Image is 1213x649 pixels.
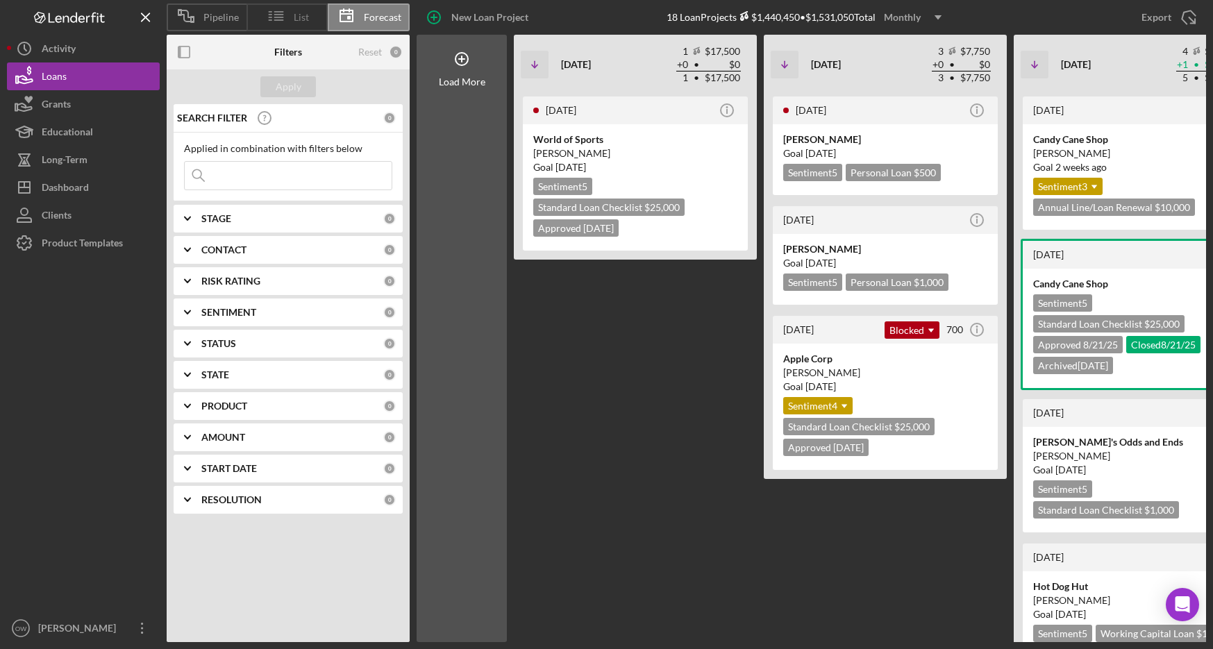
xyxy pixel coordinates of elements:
[383,400,396,412] div: 0
[533,146,737,160] div: [PERSON_NAME]
[177,112,247,124] b: SEARCH FILTER
[783,380,836,392] span: Goal
[783,352,987,366] div: Apple Corp
[7,229,160,257] a: Product Templates
[805,147,836,159] time: 07/29/2025
[533,178,592,195] div: Sentiment 5
[811,58,841,70] b: [DATE]
[783,323,814,335] time: 2025-08-21 21:03
[383,431,396,444] div: 0
[274,47,302,58] b: Filters
[737,11,800,23] div: $1,440,450
[201,369,229,380] b: STATE
[1128,3,1206,31] button: Export
[7,146,160,174] a: Long-Term
[42,201,72,233] div: Clients
[364,12,401,23] span: Forecast
[383,275,396,287] div: 0
[704,45,741,58] td: $17,500
[960,58,991,71] td: $0
[383,369,396,381] div: 0
[914,276,944,288] span: $1,000
[439,76,485,87] div: Load More
[42,90,71,121] div: Grants
[201,432,245,443] b: AMOUNT
[884,7,921,28] div: Monthly
[1033,315,1185,332] div: Standard Loan Checklist $25,000
[1033,501,1179,519] div: Standard Loan Checklist
[42,146,87,177] div: Long-Term
[948,74,956,83] span: •
[533,161,586,173] span: Goal
[783,257,836,269] span: Goal
[676,45,689,58] td: 1
[1055,161,1107,173] time: 08/31/2025
[42,62,67,94] div: Loans
[533,133,737,146] div: World of Sports
[15,625,27,632] text: OW
[805,380,836,392] time: 07/01/2025
[1166,588,1199,621] div: Open Intercom Messenger
[358,47,382,58] div: Reset
[561,58,591,70] b: [DATE]
[1141,3,1171,31] div: Export
[7,62,160,90] a: Loans
[783,133,987,146] div: [PERSON_NAME]
[1033,178,1103,195] div: Sentiment 3
[885,321,939,339] div: Blocked
[42,35,76,66] div: Activity
[383,462,396,475] div: 0
[42,174,89,205] div: Dashboard
[260,76,316,97] button: Apply
[876,7,950,28] button: Monthly
[1033,199,1195,216] div: Annual Line/Loan Renewal
[932,58,944,71] td: + 0
[771,204,1000,307] a: [DATE][PERSON_NAME]Goal [DATE]Sentiment5Personal Loan $1,000
[692,74,701,83] span: •
[783,147,836,159] span: Goal
[1055,608,1086,620] time: 08/11/2025
[42,118,93,149] div: Educational
[201,338,236,349] b: STATUS
[1033,625,1092,642] div: Sentiment 5
[383,306,396,319] div: 0
[1033,480,1092,498] div: Sentiment 5
[783,439,869,456] div: Approved [DATE]
[35,614,125,646] div: [PERSON_NAME]
[796,104,826,116] time: 2025-07-01 20:48
[555,161,586,173] time: 06/21/2025
[7,35,160,62] button: Activity
[1155,201,1190,213] span: $10,000
[276,76,301,97] div: Apply
[667,7,950,28] div: 18 Loan Projects • $1,531,050 Total
[704,71,741,85] td: $17,500
[7,118,160,146] a: Educational
[846,164,941,181] div: Personal Loan
[201,401,247,412] b: PRODUCT
[704,58,741,71] td: $0
[932,71,944,85] td: 3
[389,45,403,59] div: 0
[201,213,231,224] b: STAGE
[1033,407,1064,419] time: 2025-05-09 14:48
[201,276,260,287] b: RISK RATING
[1061,58,1091,70] b: [DATE]
[846,273,948,291] div: Personal Loan
[383,244,396,256] div: 0
[1055,464,1086,475] time: 08/11/2025
[1176,58,1189,71] td: + 1
[201,494,262,505] b: RESOLUTION
[1033,357,1113,374] div: Archived [DATE]
[783,418,935,435] div: Standard Loan Checklist $25,000
[1176,45,1189,58] td: 4
[771,94,1000,197] a: [DATE][PERSON_NAME]Goal [DATE]Sentiment5Personal Loan $500
[1033,294,1092,312] div: Sentiment 5
[1126,336,1201,353] div: Closed 8/21/25
[948,60,956,69] span: •
[676,71,689,85] td: 1
[1033,464,1086,475] span: Goal
[533,199,685,216] div: Standard Loan Checklist $25,000
[7,90,160,118] button: Grants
